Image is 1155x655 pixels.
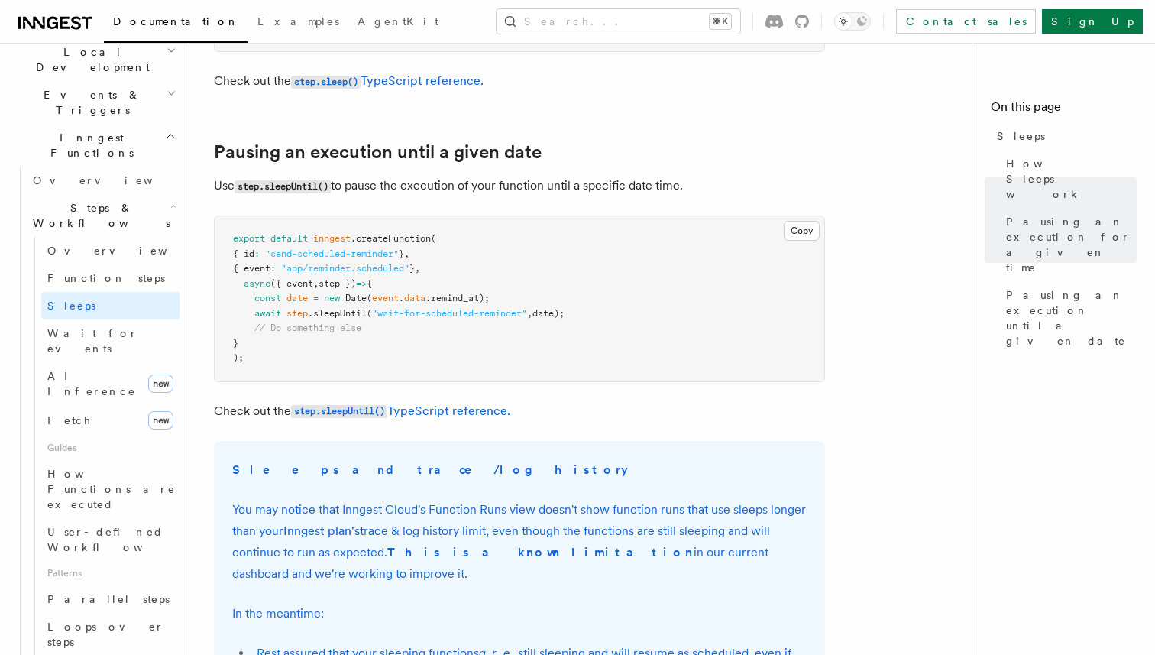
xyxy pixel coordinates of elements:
span: Pausing an execution until a given date [1006,287,1137,349]
a: Wait for events [41,319,180,362]
span: Local Development [12,44,167,75]
a: Pausing an execution until a given date [214,141,542,163]
span: Guides [41,436,180,460]
span: default [270,233,308,244]
button: Copy [784,221,820,241]
span: .createFunction [351,233,431,244]
a: Function steps [41,264,180,292]
span: inngest [313,233,351,244]
span: Patterns [41,561,180,585]
span: "send-scheduled-reminder" [265,248,399,259]
span: { id [233,248,254,259]
span: Pausing an execution for a given time [1006,214,1137,275]
span: : [254,248,260,259]
span: { [367,278,372,289]
span: Date [345,293,367,303]
span: ({ event [270,278,313,289]
span: Overview [47,245,205,257]
span: . [399,293,404,303]
button: Inngest Functions [12,124,180,167]
span: = [313,293,319,303]
span: date); [532,308,565,319]
span: ( [431,233,436,244]
p: Use to pause the execution of your function until a specific date time. [214,175,825,197]
span: step [286,308,308,319]
span: , [404,248,409,259]
span: , [527,308,532,319]
a: Inngest plan's [283,524,360,538]
span: Parallel steps [47,593,170,605]
span: await [254,308,281,319]
button: Local Development [12,38,180,81]
a: Pausing an execution for a given time [1000,208,1137,281]
a: Sleeps [41,292,180,319]
span: new [148,411,173,430]
span: AgentKit [357,15,438,28]
span: Fetch [47,414,92,426]
span: { event [233,263,270,274]
span: User-defined Workflows [47,526,185,553]
a: Documentation [104,5,248,43]
p: You may notice that Inngest Cloud's Function Runs view doesn't show function runs that use sleeps... [232,499,807,585]
a: AI Inferencenew [41,362,180,405]
span: => [356,278,367,289]
span: Loops over steps [47,621,164,648]
span: "app/reminder.scheduled" [281,263,409,274]
span: data [404,293,425,303]
strong: Sleeps and trace/log history [232,462,628,477]
p: In the meantime: [232,603,807,624]
strong: This is a known limitation [387,545,694,559]
code: step.sleep() [291,76,361,89]
span: ); [233,352,244,363]
span: // Do something else [254,323,361,333]
span: const [254,293,281,303]
span: export [233,233,265,244]
button: Toggle dark mode [834,12,871,31]
p: Check out the [214,400,825,423]
span: Events & Triggers [12,87,167,118]
span: How Functions are executed [47,468,176,511]
a: Pausing an execution until a given date [1000,281,1137,355]
span: new [148,375,173,393]
a: Examples [248,5,348,41]
span: .sleepUntil [308,308,367,319]
span: } [409,263,415,274]
h4: On this page [991,98,1137,122]
span: "wait-for-scheduled-reminder" [372,308,527,319]
a: How Functions are executed [41,460,180,518]
span: new [324,293,340,303]
button: Search...⌘K [497,9,740,34]
span: step }) [319,278,356,289]
span: Examples [257,15,339,28]
a: step.sleep()TypeScript reference. [291,73,484,88]
span: event [372,293,399,303]
span: Documentation [113,15,239,28]
span: Sleeps [47,300,95,312]
p: Check out the [214,70,825,92]
span: .remind_at); [425,293,490,303]
a: Overview [27,167,180,194]
span: : [270,263,276,274]
span: Steps & Workflows [27,200,170,231]
button: Events & Triggers [12,81,180,124]
code: step.sleepUntil() [291,405,387,418]
a: Sign Up [1042,9,1143,34]
a: Parallel steps [41,585,180,613]
span: ( [367,308,372,319]
span: ( [367,293,372,303]
span: date [286,293,308,303]
button: Steps & Workflows [27,194,180,237]
span: } [233,338,238,349]
span: AI Inference [47,370,136,397]
a: How Sleeps work [1000,150,1137,208]
kbd: ⌘K [710,14,731,29]
a: Fetchnew [41,405,180,436]
a: step.sleepUntil()TypeScript reference. [291,404,510,418]
span: Wait for events [47,327,138,355]
a: User-defined Workflows [41,518,180,561]
span: async [244,278,270,289]
span: Overview [33,174,190,186]
span: } [399,248,404,259]
a: Sleeps [991,122,1137,150]
code: step.sleepUntil() [235,180,331,193]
